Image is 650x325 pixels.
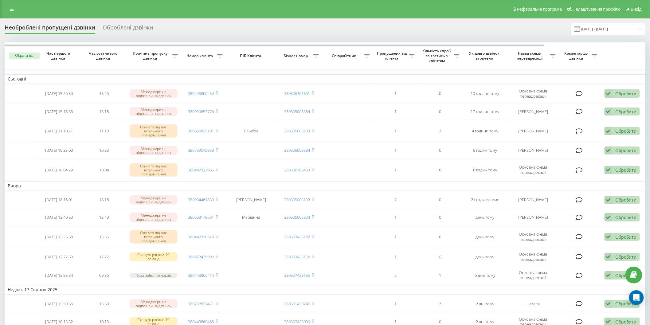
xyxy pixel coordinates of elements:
td: Основна схема переадресації [507,267,559,284]
td: Неділя, 17 Серпня 2025 [5,285,645,294]
td: 1 [373,104,418,120]
td: 12:22 [81,248,126,265]
td: 4 години тому [463,121,507,141]
div: Менеджери не відповіли на дзвінок [130,89,178,98]
button: Обрати всі [9,53,40,59]
a: 380443860454 [188,91,214,96]
td: [PERSON_NAME] [507,104,559,120]
a: 380507423182 [284,234,310,240]
a: 380737837471 [188,301,214,307]
div: Обробити [615,214,636,220]
div: Менеджери не відповіли на дзвінок [130,213,178,222]
span: Назва схеми переадресації [511,51,550,61]
td: [DATE] 15:18:53 [37,104,81,120]
td: [DATE] 12:22:50 [37,248,81,265]
div: Обробити [615,197,636,203]
td: 10:33 [81,143,126,159]
span: Налаштування профілю [573,7,621,12]
td: 1 [373,296,418,312]
td: [DATE] 11:10:21 [37,121,81,141]
div: Менеджери не відповіли на дзвінок [130,107,178,116]
td: 1 [373,121,418,141]
div: Оброблені дзвінки [103,24,153,34]
div: Скинуто раніше 10 секунд [130,252,178,261]
div: Обробити [615,128,636,134]
div: Open Intercom Messenger [629,290,644,305]
td: [DATE] 10:33:00 [37,143,81,159]
a: 380739042958 [188,147,214,153]
td: 0 [418,104,463,120]
div: Поза робочим часом [130,273,178,278]
td: 13:50 [81,296,126,312]
div: Необроблені пропущені дзвінки [5,24,95,34]
span: Реферальна програма [517,7,562,12]
td: [PERSON_NAME] [507,121,559,141]
a: 380507423156 [284,272,310,278]
td: [PERSON_NAME] [507,192,559,208]
td: [PERSON_NAME] [507,209,559,225]
td: день тому [463,227,507,247]
td: 12 [418,248,463,265]
a: 380505002824 [284,214,310,220]
div: Обробити [615,319,636,325]
span: Як довго дзвінок втрачено [468,51,503,61]
td: Вчора [5,181,645,190]
td: 11:10 [81,121,126,141]
td: 5 годин тому [463,143,507,159]
a: 380505005133 [284,128,310,134]
td: [DATE] 10:04:29 [37,160,81,180]
td: [DATE] 13:50:56 [37,296,81,312]
div: Обробити [615,254,636,260]
td: 2 [373,267,418,284]
td: [DATE] 13:40:50 [37,209,81,225]
a: 380939653774 [188,109,214,114]
span: Вихід [631,7,642,12]
td: 0 [418,160,463,180]
div: Обробити [615,147,636,153]
div: Менеджери не відповіли на дзвінок [130,195,178,205]
a: 380507423039 [284,319,310,324]
td: Основна схема переадресації [507,160,559,180]
td: 0 [418,209,463,225]
a: 380442370629 [188,234,214,240]
div: Обробити [615,301,636,307]
td: 0 [418,192,463,208]
div: Обробити [615,91,636,96]
td: 2 [418,121,463,141]
td: 15:18 [81,104,126,120]
td: 1 [373,227,418,247]
td: [DATE] 13:35:58 [37,227,81,247]
a: 380505008584 [284,147,310,153]
td: 21 годину тому [463,192,507,208]
div: Менеджери не відповіли на дзвінок [130,299,178,308]
a: 380506763463 [284,167,310,173]
td: Сьогодні [5,74,645,84]
a: 380443860468 [188,319,214,324]
td: [PERSON_NAME] [226,192,277,208]
span: Час останнього дзвінка [87,51,121,61]
div: Обробити [615,234,636,240]
a: 380443860414 [188,272,214,278]
td: 0 [418,85,463,102]
td: 1 [373,160,418,180]
span: Час першого дзвінка [42,51,76,61]
td: 1 [373,209,418,225]
a: 380505005133 [284,197,310,202]
div: Обробити [615,109,636,115]
td: [DATE] 12:55:34 [37,267,81,284]
td: Маріанна [226,209,277,225]
td: день тому [463,248,507,265]
td: 10 хвилин тому [463,85,507,102]
span: Кількість спроб зв'язатись з клієнтом [421,49,454,63]
td: Ельвіра [226,121,277,141]
td: [PERSON_NAME] [507,143,559,159]
a: 380680825101 [188,128,214,134]
td: 13:40 [81,209,126,225]
td: 6 днів тому [463,267,507,284]
td: 09:36 [81,267,126,284]
td: 0 [418,227,463,247]
span: Причина пропуску дзвінка [129,51,172,61]
a: 380442332965 [188,167,214,173]
td: 17 хвилин тому [463,104,507,120]
a: 380506761861 [284,91,310,96]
